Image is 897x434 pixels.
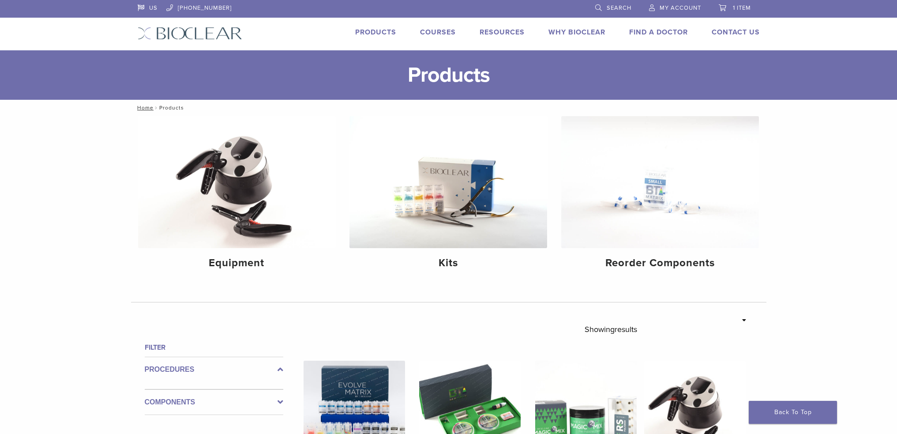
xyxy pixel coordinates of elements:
[733,4,751,11] span: 1 item
[138,27,242,40] img: Bioclear
[480,28,525,37] a: Resources
[712,28,760,37] a: Contact Us
[561,116,759,248] img: Reorder Components
[355,28,396,37] a: Products
[607,4,631,11] span: Search
[138,116,336,277] a: Equipment
[585,320,637,339] p: Showing results
[548,28,605,37] a: Why Bioclear
[349,116,547,277] a: Kits
[135,105,154,111] a: Home
[145,397,283,408] label: Components
[749,401,837,424] a: Back To Top
[660,4,701,11] span: My Account
[145,342,283,353] h4: Filter
[568,255,752,271] h4: Reorder Components
[420,28,456,37] a: Courses
[131,100,766,116] nav: Products
[357,255,540,271] h4: Kits
[561,116,759,277] a: Reorder Components
[138,116,336,248] img: Equipment
[629,28,688,37] a: Find A Doctor
[145,255,329,271] h4: Equipment
[145,364,283,375] label: Procedures
[154,106,159,110] span: /
[349,116,547,248] img: Kits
